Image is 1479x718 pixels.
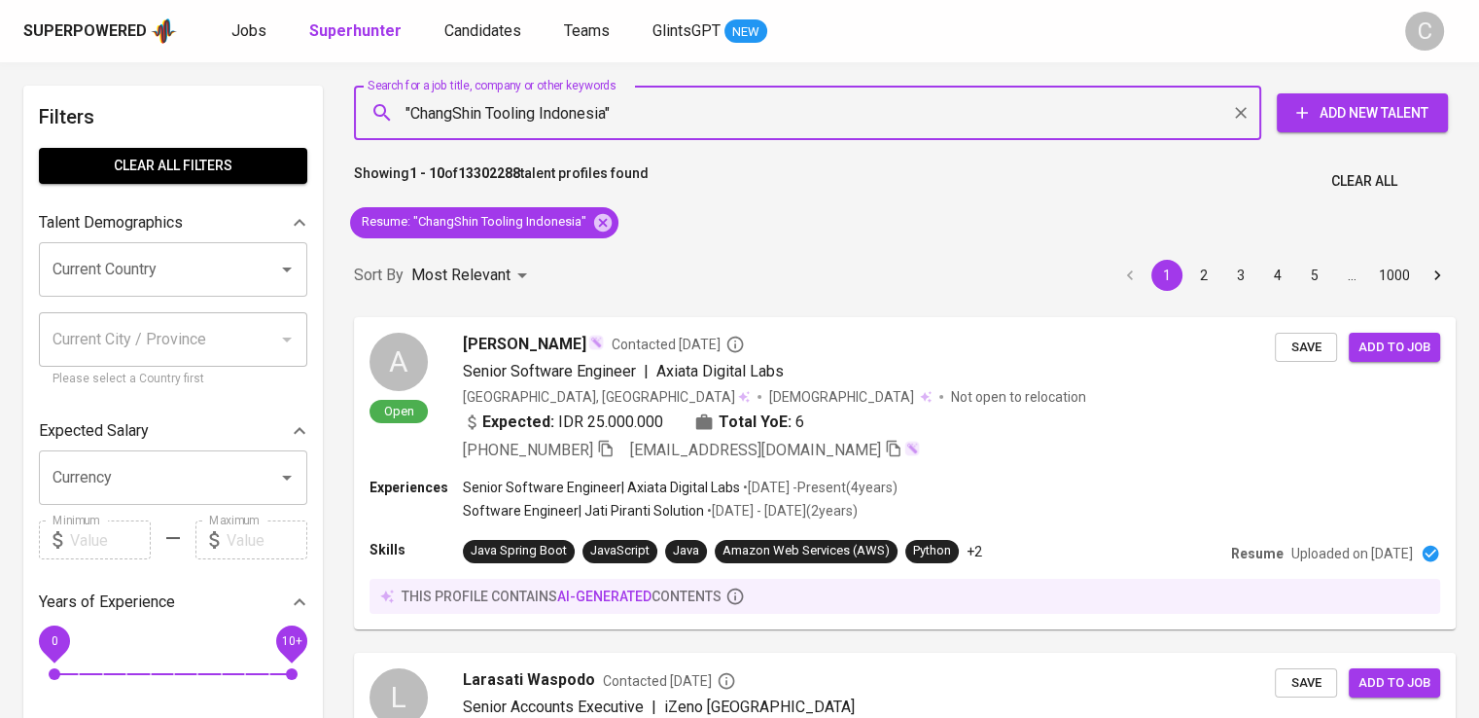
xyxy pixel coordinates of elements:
span: Open [376,403,422,419]
p: this profile contains contents [402,587,722,606]
p: Please select a Country first [53,370,294,389]
button: Clear All [1323,163,1405,199]
div: Most Relevant [411,258,534,294]
button: Save [1275,333,1337,363]
div: IDR 25.000.000 [463,411,663,434]
button: Go to page 2 [1188,260,1219,291]
button: Clear All filters [39,148,307,184]
nav: pagination navigation [1111,260,1456,291]
div: Python [913,542,951,560]
div: Superpowered [23,20,147,43]
p: Senior Software Engineer | Axiata Digital Labs [463,478,740,497]
span: Senior Software Engineer [463,362,636,380]
div: A [370,333,428,391]
p: +2 [967,542,982,561]
p: Most Relevant [411,264,511,287]
button: Add to job [1349,668,1440,699]
button: Add New Talent [1277,93,1448,132]
span: Resume : "ChangShin Tooling Indonesia" [350,213,598,232]
b: Expected: [482,411,554,434]
button: Go to next page [1422,260,1453,291]
p: Expected Salary [39,419,149,443]
a: Candidates [444,19,525,44]
p: Sort By [354,264,404,287]
button: Go to page 1000 [1373,260,1416,291]
span: Save [1285,337,1327,359]
a: Superpoweredapp logo [23,17,177,46]
b: 1 - 10 [409,165,444,181]
button: Open [273,464,300,491]
img: magic_wand.svg [904,441,920,456]
div: Amazon Web Services (AWS) [722,542,890,560]
div: Years of Experience [39,583,307,622]
p: Software Engineer | Jati Piranti Solution [463,501,704,521]
p: Years of Experience [39,591,175,614]
svg: By Batam recruiter [717,671,736,691]
button: Open [273,256,300,283]
p: Resume [1231,544,1284,563]
b: 13302288 [458,165,520,181]
span: | [644,360,649,383]
span: [EMAIL_ADDRESS][DOMAIN_NAME] [630,441,881,459]
button: Go to page 4 [1262,260,1293,291]
div: JavaScript [590,542,650,560]
span: Add to job [1358,337,1430,359]
p: Skills [370,540,463,559]
span: Larasati Waspodo [463,668,595,692]
span: iZeno [GEOGRAPHIC_DATA] [664,698,855,716]
a: Superhunter [309,19,405,44]
span: Clear All filters [54,154,292,178]
b: Total YoE: [719,411,792,434]
span: Contacted [DATE] [612,335,745,354]
span: Jobs [231,21,266,40]
div: Java [673,542,699,560]
img: magic_wand.svg [588,335,604,350]
img: app logo [151,17,177,46]
p: Uploaded on [DATE] [1291,544,1413,563]
p: Experiences [370,478,463,497]
button: page 1 [1151,260,1182,291]
h6: Filters [39,101,307,132]
button: Go to page 5 [1299,260,1330,291]
span: Teams [564,21,610,40]
p: • [DATE] - Present ( 4 years ) [740,478,898,497]
span: Axiata Digital Labs [656,362,784,380]
p: Showing of talent profiles found [354,163,649,199]
div: Java Spring Boot [471,542,567,560]
span: Add New Talent [1292,101,1432,126]
p: Talent Demographics [39,211,183,234]
div: C [1405,12,1444,51]
span: Add to job [1358,672,1430,695]
button: Add to job [1349,333,1440,363]
span: NEW [724,22,767,42]
p: Not open to relocation [951,387,1086,407]
span: 6 [795,411,804,434]
div: [GEOGRAPHIC_DATA], [GEOGRAPHIC_DATA] [463,387,750,407]
div: Resume: "ChangShin Tooling Indonesia" [350,207,618,238]
span: Candidates [444,21,521,40]
span: [PERSON_NAME] [463,333,586,356]
span: AI-generated [557,589,651,604]
span: 10+ [281,634,301,648]
div: … [1336,266,1367,285]
span: Contacted [DATE] [603,671,736,691]
button: Save [1275,668,1337,699]
input: Value [70,521,151,559]
span: [DEMOGRAPHIC_DATA] [769,387,917,407]
button: Go to page 3 [1225,260,1256,291]
p: • [DATE] - [DATE] ( 2 years ) [704,501,858,521]
span: Senior Accounts Executive [463,698,644,716]
b: Superhunter [309,21,402,40]
input: Value [227,521,307,559]
div: Expected Salary [39,412,307,450]
a: GlintsGPT NEW [652,19,767,44]
a: Jobs [231,19,270,44]
div: Talent Demographics [39,203,307,242]
span: 0 [51,634,57,648]
button: Clear [1227,99,1254,126]
span: [PHONE_NUMBER] [463,441,593,459]
span: Save [1285,672,1327,695]
svg: By Batam recruiter [725,335,745,354]
span: GlintsGPT [652,21,721,40]
span: Clear All [1331,169,1397,194]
